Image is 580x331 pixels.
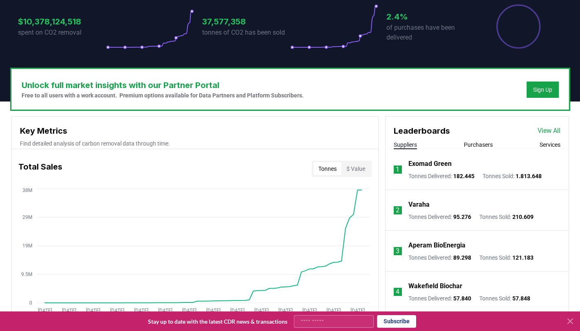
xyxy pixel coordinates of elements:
p: spent on CO2 removal [18,28,106,38]
p: Tonnes Delivered : [408,213,471,221]
a: Wakefield Biochar [408,281,462,291]
p: 1 [396,165,399,174]
div: Percentage of sales delivered [496,4,541,49]
tspan: [DATE] [254,308,268,313]
tspan: 38M [22,188,32,193]
p: Tonnes Sold : [479,213,534,221]
a: Varaha [408,200,430,210]
p: 4 [396,287,399,297]
tspan: [DATE] [230,308,244,313]
span: 121.183 [512,254,534,261]
button: Suppliers [394,141,417,149]
tspan: [DATE] [302,308,316,313]
tspan: [DATE] [86,308,100,313]
tspan: 9.5M [21,271,32,277]
span: 57.840 [453,295,471,302]
tspan: 0 [29,300,32,306]
h3: Unlock full market insights with our Partner Portal [22,79,304,91]
span: 210.609 [512,214,534,220]
button: $ Value [342,162,370,175]
p: 3 [396,246,399,256]
tspan: [DATE] [110,308,124,313]
tspan: [DATE] [182,308,196,313]
tspan: [DATE] [158,308,172,313]
a: Aperam BioEnergia [408,241,465,250]
tspan: 19M [22,243,32,249]
p: Find detailed analysis of carbon removal data through time. [20,139,370,148]
p: Tonnes Sold : [483,172,542,180]
button: Sign Up [527,82,559,98]
tspan: [DATE] [326,308,340,313]
p: Tonnes Sold : [479,254,534,262]
button: Tonnes [313,162,342,175]
p: Tonnes Delivered : [408,172,474,180]
tspan: [DATE] [206,308,220,313]
p: Tonnes Sold : [479,294,530,302]
tspan: [DATE] [134,308,148,313]
a: Exomad Green [408,159,452,169]
tspan: [DATE] [62,308,76,313]
p: 2 [396,205,399,215]
p: tonnes of CO2 has been sold [202,28,290,38]
tspan: 29M [22,214,32,220]
span: 182.445 [453,173,474,179]
span: 1.813.648 [516,173,542,179]
h3: 2.4% [386,11,474,23]
p: Free to all users with a work account. Premium options available for Data Partners and Platform S... [22,91,304,99]
button: Purchasers [464,141,493,149]
p: Tonnes Delivered : [408,254,471,262]
span: 95.276 [453,214,471,220]
tspan: [DATE] [37,308,52,313]
h3: Leaderboards [394,125,450,137]
h3: Total Sales [18,161,62,177]
h3: Key Metrics [20,125,370,137]
h3: $10,378,124,518 [18,15,106,28]
h3: 37,577,358 [202,15,290,28]
p: Tonnes Delivered : [408,294,471,302]
span: 57.848 [512,295,530,302]
a: Sign Up [533,86,552,94]
p: of purchases have been delivered [386,23,474,42]
span: 89.298 [453,254,471,261]
tspan: [DATE] [350,308,364,313]
a: View All [538,126,560,136]
button: Services [540,141,560,149]
tspan: [DATE] [278,308,292,313]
